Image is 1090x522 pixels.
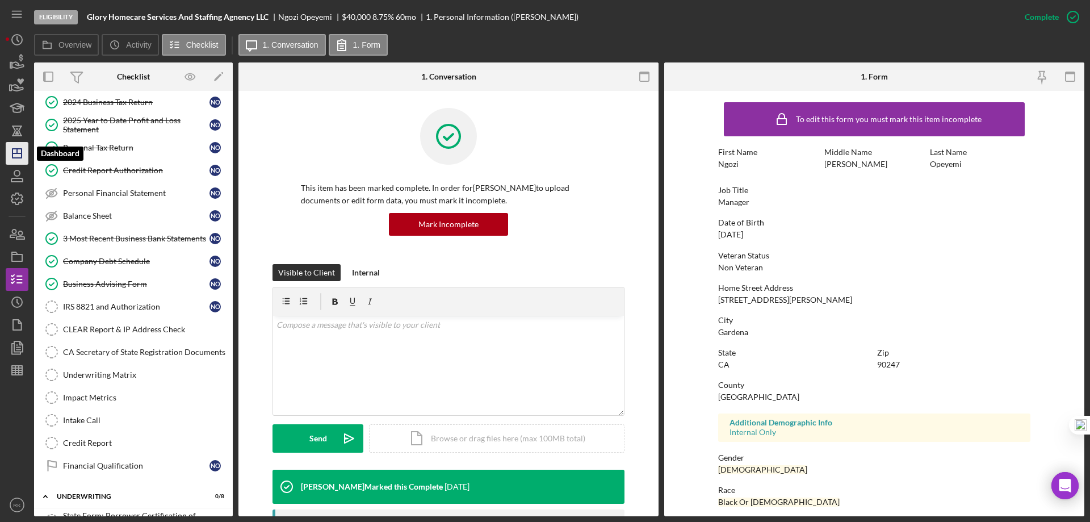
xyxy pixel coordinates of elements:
div: Balance Sheet [63,211,209,220]
a: Impact Metrics [40,386,227,409]
a: IRS 8821 and AuthorizationNO [40,295,227,318]
text: RK [13,502,21,508]
div: 1. Personal Information ([PERSON_NAME]) [426,12,578,22]
div: IRS 8821 and Authorization [63,302,209,311]
div: [PERSON_NAME] Marked this Complete [301,482,443,491]
div: County [718,381,1030,390]
div: N O [209,187,221,199]
div: Checklist [117,72,150,81]
div: City [718,316,1030,325]
button: Complete [1013,6,1084,28]
a: 2025 Year to Date Profit and Loss StatementNO [40,114,227,136]
div: 2024 Business Tax Return [63,98,209,107]
div: Date of Birth [718,218,1030,227]
div: Underwriting Matrix [63,370,227,379]
a: CA Secretary of State Registration Documents [40,341,227,364]
label: Overview [58,40,91,49]
a: Financial QualificationNO [40,454,227,477]
div: Additional Demographic Info [730,418,1019,427]
div: Underwriting [57,493,196,500]
p: This item has been marked complete. In order for [PERSON_NAME] to upload documents or edit form d... [301,182,596,207]
div: Internal Only [730,428,1019,437]
label: Checklist [186,40,219,49]
div: State [718,348,871,357]
div: Non Veteran [718,263,763,272]
div: N O [209,256,221,267]
div: 90247 [877,360,900,369]
div: Business Advising Form [63,279,209,289]
div: Company Debt Schedule [63,257,209,266]
div: 60 mo [396,12,416,22]
button: Activity [102,34,158,56]
div: Personal Financial Statement [63,189,209,198]
div: CA [718,360,730,369]
div: Impact Metrics [63,393,227,402]
div: Middle Name [824,148,925,157]
div: CLEAR Report & IP Address Check [63,325,227,334]
div: N O [209,301,221,312]
a: Credit Report AuthorizationNO [40,159,227,182]
div: Eligibility [34,10,78,24]
div: Complete [1025,6,1059,28]
div: 1. Form [861,72,888,81]
div: Ngozi Opeyemi [278,12,342,22]
div: First Name [718,148,819,157]
div: Veteran Status [718,251,1030,260]
div: N O [209,278,221,290]
div: [DATE] [718,230,743,239]
time: 2025-09-22 18:35 [445,482,469,491]
div: [STREET_ADDRESS][PERSON_NAME] [718,295,852,304]
a: Credit Report [40,432,227,454]
div: Financial Qualification [63,461,209,470]
a: Underwriting Matrix [40,364,227,386]
div: CA Secretary of State Registration Documents [63,348,227,357]
div: Manager [718,198,749,207]
div: N O [209,460,221,471]
span: $40,000 [342,12,371,22]
div: N O [209,119,221,131]
div: Send [309,424,327,453]
div: 2025 Year to Date Profit and Loss Statement [63,116,209,134]
div: [DEMOGRAPHIC_DATA] [718,465,807,474]
div: Job Title [718,186,1030,195]
div: To edit this form you must mark this item incomplete [796,115,982,124]
div: Opeyemi [930,160,962,169]
div: 8.75 % [372,12,394,22]
div: Zip [877,348,1030,357]
div: Intake Call [63,416,227,425]
div: 1. Conversation [421,72,476,81]
a: CLEAR Report & IP Address Check [40,318,227,341]
a: Intake Call [40,409,227,432]
button: 1. Conversation [238,34,326,56]
a: Balance SheetNO [40,204,227,227]
div: Mark Incomplete [418,213,479,236]
b: Glory Homecare Services And Staffing Agnency LLC [87,12,269,22]
a: 2024 Business Tax ReturnNO [40,91,227,114]
div: N O [209,142,221,153]
label: 1. Form [353,40,380,49]
button: Visible to Client [272,264,341,281]
div: N O [209,97,221,108]
div: Home Street Address [718,283,1030,293]
a: Business Advising FormNO [40,273,227,295]
button: Mark Incomplete [389,213,508,236]
div: N O [209,233,221,244]
div: Personal Tax Return [63,143,209,152]
div: Gender [718,453,1030,462]
div: Internal [352,264,380,281]
div: 0 / 8 [204,493,224,500]
div: Credit Report [63,439,227,448]
div: Visible to Client [278,264,335,281]
a: Company Debt ScheduleNO [40,250,227,273]
button: Send [272,424,363,453]
div: 3 Most Recent Business Bank Statements [63,234,209,243]
label: 1. Conversation [263,40,318,49]
button: 1. Form [329,34,388,56]
div: Black Or [DEMOGRAPHIC_DATA] [718,498,840,507]
div: Race [718,486,1030,495]
div: [PERSON_NAME] [824,160,887,169]
button: Overview [34,34,99,56]
a: Personal Financial StatementNO [40,182,227,204]
div: [GEOGRAPHIC_DATA] [718,392,799,402]
div: Last Name [930,148,1030,157]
